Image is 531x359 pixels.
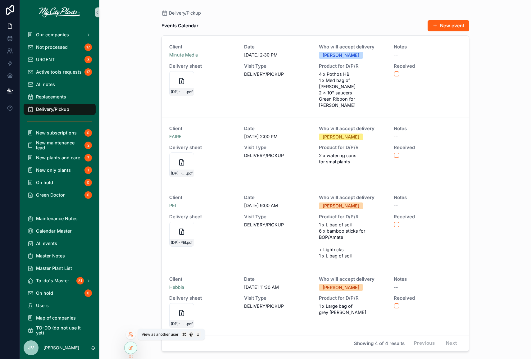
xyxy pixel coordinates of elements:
[169,284,184,290] a: Hebbia
[36,140,82,150] span: New maintenance lead
[43,345,79,351] p: [PERSON_NAME]
[319,277,386,282] span: Who will accept delivery
[24,127,96,139] a: New subscriptions0
[394,145,461,150] span: Received
[244,214,311,219] span: Visit Type
[24,325,96,336] a: TO-DO (do not use it yet)
[24,238,96,249] a: All events
[323,284,359,291] div: [PERSON_NAME]
[84,154,92,161] div: 7
[319,152,386,165] span: 2 x watering cans for smal plants
[394,44,461,49] span: Notes
[319,303,386,316] span: 1 x Large bag of grey [PERSON_NAME]
[394,64,461,69] span: Received
[186,89,193,94] span: .pdf
[394,126,461,131] span: Notes
[24,79,96,90] a: All notes
[36,180,53,185] span: On hold
[24,29,96,40] a: Our companies
[76,277,84,284] div: 81
[84,56,92,63] div: 3
[244,152,311,159] span: DELIVERY/PICKUP
[161,10,201,16] a: Delivery/Pickup
[244,52,311,58] span: [DATE] 2:30 PM
[24,300,96,311] a: Users
[24,66,96,78] a: Active tools requests17
[36,316,76,320] span: Map of companies
[244,71,311,77] span: DELIVERY/PICKUP
[169,214,237,219] span: Delivery sheet
[36,107,69,112] span: Delivery/Pickup
[244,202,311,209] span: [DATE] 9:00 AM
[394,202,398,209] span: --
[244,222,311,228] span: DELIVERY/PICKUP
[24,250,96,261] a: Master Notes
[84,68,92,76] div: 17
[186,321,193,326] span: .pdf
[244,134,311,140] span: [DATE] 2:00 PM
[169,277,237,282] span: Client
[394,296,461,301] span: Received
[36,266,72,271] span: Master Plant List
[36,45,68,50] span: Not processed
[244,44,311,49] span: Date
[24,42,96,53] a: Not processed17
[24,275,96,286] a: To-do's Master81
[39,7,80,17] img: App logo
[84,179,92,186] div: 0
[36,325,89,335] span: TO-DO (do not use it yet)
[36,70,82,75] span: Active tools requests
[169,195,237,200] span: Client
[319,145,386,150] span: Product for D/P/R
[319,214,386,219] span: Product for D/P/R
[162,186,469,268] a: ClientPEIDate[DATE] 9:00 AMWho will accept delivery[PERSON_NAME]Notes--Delivery sheet(DP)-PEI.pdf...
[169,296,237,301] span: Delivery sheet
[319,222,386,259] span: 1 x L bag of soil 6 x bamboo sticks for BOP/Amate + Lightricks 1 x L bag of soil
[24,165,96,176] a: New only plants1
[169,126,237,131] span: Client
[84,142,92,149] div: 2
[169,44,237,49] span: Client
[394,277,461,282] span: Notes
[244,126,311,131] span: Date
[394,134,398,140] span: --
[24,263,96,274] a: Master Plant List
[171,89,186,94] span: (DP)-Minute-Media
[169,202,176,209] a: PEI
[169,134,182,140] a: FAIRE
[84,289,92,297] div: 0
[36,130,77,135] span: New subscriptions
[162,268,469,337] a: ClientHebbiaDate[DATE] 11:30 AMWho will accept delivery[PERSON_NAME]Notes--Delivery sheet(DP)-Heb...
[84,43,92,51] div: 17
[84,191,92,199] div: 0
[169,10,201,16] span: Delivery/Pickup
[36,216,78,221] span: Maintenance Notes
[24,213,96,224] a: Maintenance Notes
[24,140,96,151] a: New maintenance lead2
[36,241,57,246] span: All events
[24,225,96,237] a: Calendar Master
[394,214,461,219] span: Received
[244,277,311,282] span: Date
[36,253,65,258] span: Master Notes
[28,344,34,352] span: JV
[162,36,469,117] a: ClientMinute MediaDate[DATE] 2:30 PMWho will accept delivery[PERSON_NAME]Notes--Delivery sheet(DP...
[319,126,386,131] span: Who will accept delivery
[394,52,398,58] span: --
[244,296,311,301] span: Visit Type
[36,168,71,173] span: New only plants
[36,229,72,234] span: Calendar Master
[24,288,96,299] a: On hold0
[169,64,237,69] span: Delivery sheet
[24,104,96,115] a: Delivery/Pickup
[36,155,80,160] span: New plants and care
[394,195,461,200] span: Notes
[319,296,386,301] span: Product for D/P/R
[428,20,469,31] button: New event
[36,82,55,87] span: All notes
[244,284,311,290] span: [DATE] 11:30 AM
[24,189,96,201] a: Green Doctor0
[84,129,92,137] div: 0
[319,44,386,49] span: Who will accept delivery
